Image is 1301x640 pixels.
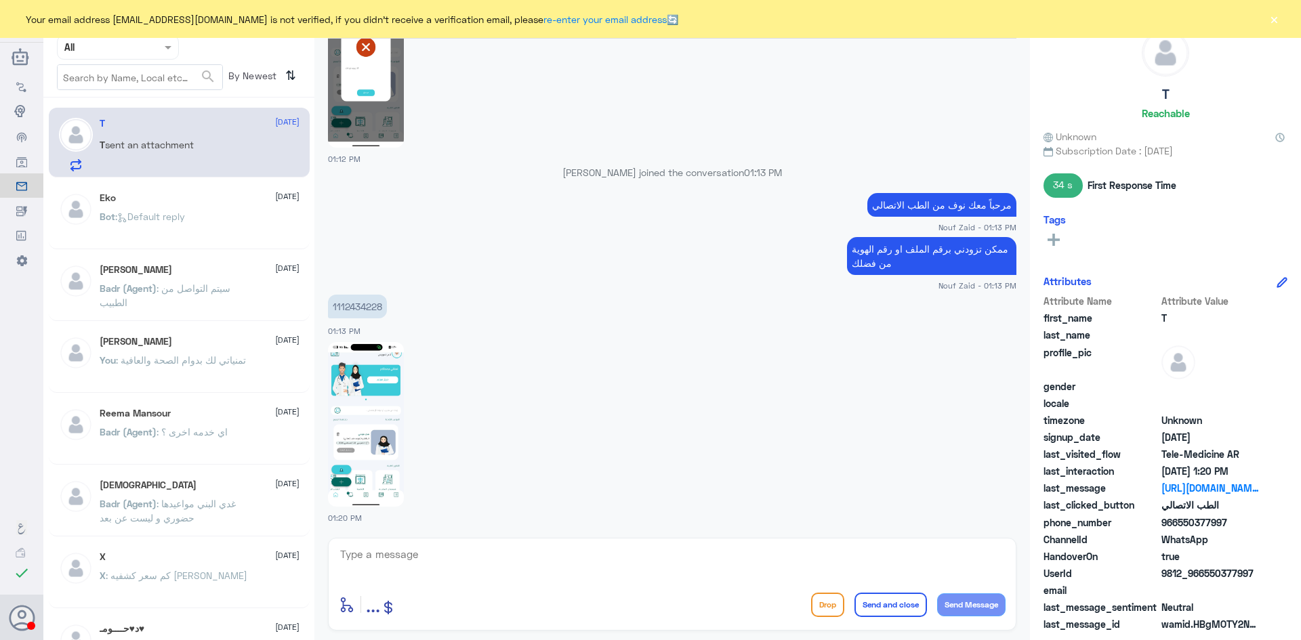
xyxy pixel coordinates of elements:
[1161,430,1260,444] span: 2025-08-23T10:11:29.727Z
[59,118,93,152] img: defaultAdmin.png
[100,264,172,276] h5: Anas
[937,593,1006,616] button: Send Message
[100,623,145,635] h5: د♥حــــومـ♥
[59,479,93,513] img: defaultAdmin.png
[1161,583,1260,597] span: null
[275,406,300,418] span: [DATE]
[1044,430,1159,444] span: signup_date
[285,64,296,87] i: ⇅
[100,408,171,419] h5: Reema Mansour
[811,593,844,617] button: Drop
[100,570,106,581] span: X
[1044,379,1159,393] span: gender
[1044,311,1159,325] span: first_name
[1142,107,1190,119] h6: Reachable
[1161,294,1260,308] span: Attribute Value
[1161,345,1195,379] img: defaultAdmin.png
[1267,12,1281,26] button: ×
[938,280,1016,291] span: Nouf Zaid - 01:13 PM
[1088,178,1176,192] span: First Response Time
[1044,532,1159,547] span: ChannelId
[1044,498,1159,512] span: last_clicked_button
[100,192,116,204] h5: Eko
[1044,515,1159,530] span: phone_number
[1161,481,1260,495] a: [URL][DOMAIN_NAME]
[223,64,280,91] span: By Newest
[744,167,782,178] span: 01:13 PM
[14,565,30,581] i: check
[1161,600,1260,614] span: 0
[100,282,230,308] span: : سيتم التواصل من الطبيب
[1161,311,1260,325] span: T
[1161,379,1260,393] span: null
[100,336,172,347] h5: Mohammed ALRASHED
[59,264,93,298] img: defaultAdmin.png
[275,262,300,274] span: [DATE]
[1044,600,1159,614] span: last_message_sentiment
[275,549,300,561] span: [DATE]
[1044,481,1159,495] span: last_message
[328,326,360,335] span: 01:13 PM
[1044,144,1287,158] span: Subscription Date : [DATE]
[1044,396,1159,410] span: locale
[105,139,194,150] span: sent an attachment
[1044,464,1159,478] span: last_interaction
[1161,498,1260,512] span: الطب الاتصالي
[1044,549,1159,563] span: HandoverOn
[1142,30,1189,76] img: defaultAdmin.png
[1044,294,1159,308] span: Attribute Name
[59,551,93,585] img: defaultAdmin.png
[1044,566,1159,580] span: UserId
[847,237,1016,275] p: 28/8/2025, 1:13 PM
[1161,413,1260,427] span: Unknown
[115,211,185,222] span: : Default reply
[1161,532,1260,547] span: 2
[275,477,300,490] span: [DATE]
[1044,173,1083,198] span: 34 s
[100,426,157,438] span: Badr (Agent)
[106,570,247,581] span: : كم سعر كشفيه [PERSON_NAME]
[200,66,216,88] button: search
[867,193,1016,217] p: 28/8/2025, 1:13 PM
[1161,447,1260,461] span: Tele-Medicine AR
[26,12,678,26] span: Your email address [EMAIL_ADDRESS][DOMAIN_NAME] is not verified, if you didn't receive a verifica...
[1044,328,1159,342] span: last_name
[328,295,387,318] p: 28/8/2025, 1:13 PM
[58,65,222,89] input: Search by Name, Local etc…
[59,408,93,442] img: defaultAdmin.png
[100,211,115,222] span: Bot
[100,498,157,509] span: Badr (Agent)
[157,426,228,438] span: : اي خدمه اخرى ؟
[100,139,105,150] span: T
[543,14,667,25] a: re-enter your email address
[9,605,35,631] button: Avatar
[59,192,93,226] img: defaultAdmin.png
[275,334,300,346] span: [DATE]
[854,593,927,617] button: Send and close
[100,551,106,563] h5: X
[100,479,197,491] h5: سبحان الله
[59,336,93,370] img: defaultAdmin.png
[328,154,360,163] span: 01:12 PM
[1162,87,1170,102] h5: T
[366,589,380,620] button: ...
[1161,464,1260,478] span: 2025-08-28T10:20:16.732Z
[1044,447,1159,461] span: last_visited_flow
[328,513,362,522] span: 01:20 PM
[116,354,246,366] span: : تمنياتي لك بدوام الصحة والعافية
[1044,213,1066,226] h6: Tags
[328,342,404,507] img: 799474309160077.jpg
[275,621,300,633] span: [DATE]
[1044,275,1092,287] h6: Attributes
[328,165,1016,179] p: [PERSON_NAME] joined the conversation
[1044,345,1159,377] span: profile_pic
[100,282,157,294] span: Badr (Agent)
[1044,617,1159,631] span: last_message_id
[1161,515,1260,530] span: 966550377997
[1044,583,1159,597] span: email
[100,354,116,366] span: You
[100,118,105,129] h5: T
[1161,549,1260,563] span: true
[275,116,300,128] span: [DATE]
[1044,129,1096,144] span: Unknown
